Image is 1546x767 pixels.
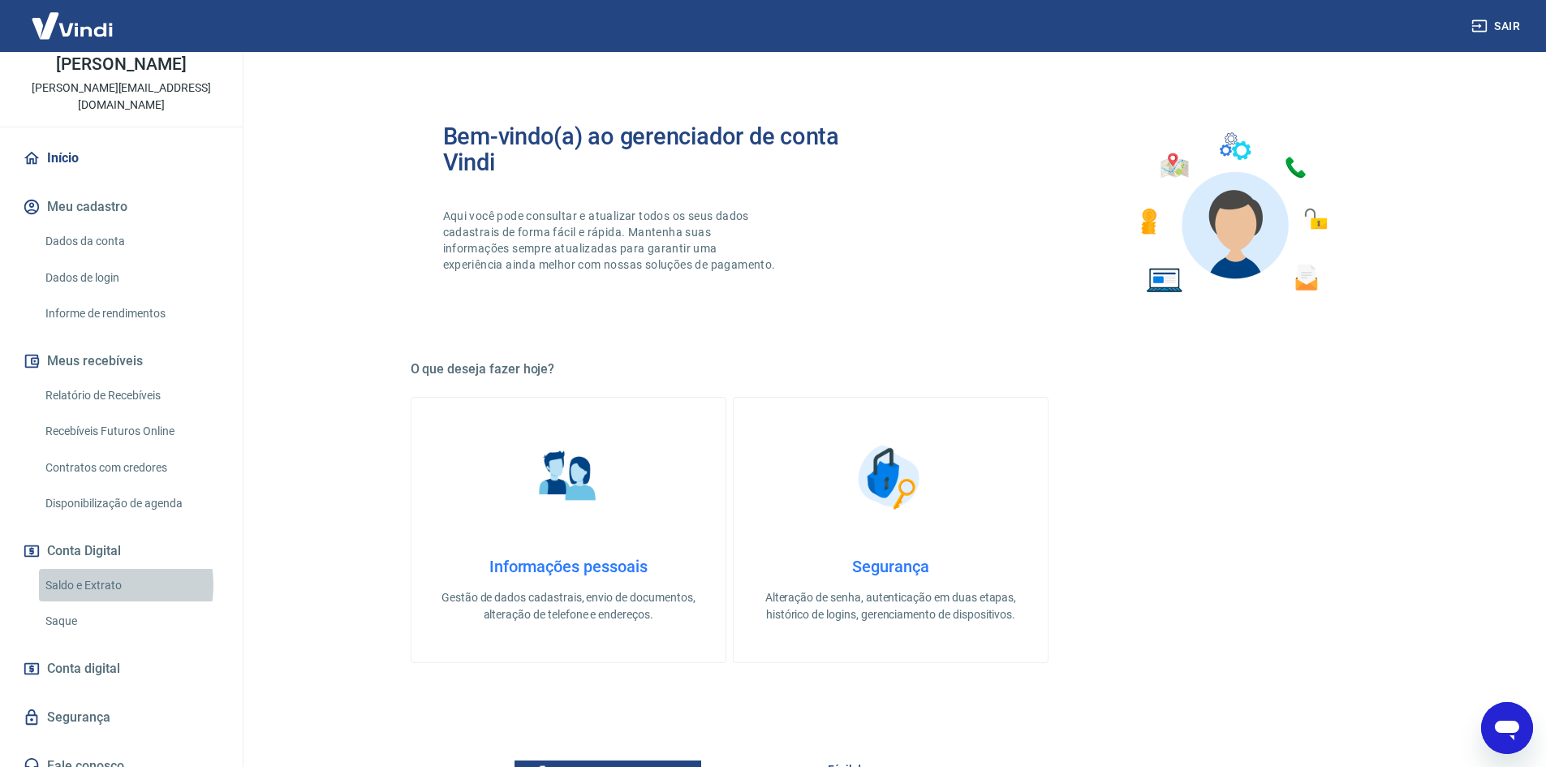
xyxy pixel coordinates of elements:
[39,225,223,258] a: Dados da conta
[733,397,1049,663] a: SegurançaSegurançaAlteração de senha, autenticação em duas etapas, histórico de logins, gerenciam...
[39,487,223,520] a: Disponibilização de agenda
[1468,11,1527,41] button: Sair
[19,533,223,569] button: Conta Digital
[19,1,125,50] img: Vindi
[13,80,230,114] p: [PERSON_NAME][EMAIL_ADDRESS][DOMAIN_NAME]
[47,657,120,680] span: Conta digital
[19,140,223,176] a: Início
[411,397,726,663] a: Informações pessoaisInformações pessoaisGestão de dados cadastrais, envio de documentos, alteraçã...
[760,557,1022,576] h4: Segurança
[39,297,223,330] a: Informe de rendimentos
[19,343,223,379] button: Meus recebíveis
[39,261,223,295] a: Dados de login
[19,700,223,735] a: Segurança
[760,589,1022,623] p: Alteração de senha, autenticação em duas etapas, histórico de logins, gerenciamento de dispositivos.
[56,56,186,73] p: [PERSON_NAME]
[1481,702,1533,754] iframe: Botão para abrir a janela de mensagens
[437,589,700,623] p: Gestão de dados cadastrais, envio de documentos, alteração de telefone e endereços.
[411,361,1372,377] h5: O que deseja fazer hoje?
[850,437,931,518] img: Segurança
[19,651,223,687] a: Conta digital
[437,557,700,576] h4: Informações pessoais
[443,123,891,175] h2: Bem-vindo(a) ao gerenciador de conta Vindi
[39,451,223,485] a: Contratos com credores
[39,379,223,412] a: Relatório de Recebíveis
[39,415,223,448] a: Recebíveis Futuros Online
[1126,123,1339,303] img: Imagem de um avatar masculino com diversos icones exemplificando as funcionalidades do gerenciado...
[39,605,223,638] a: Saque
[39,569,223,602] a: Saldo e Extrato
[528,437,609,518] img: Informações pessoais
[443,208,779,273] p: Aqui você pode consultar e atualizar todos os seus dados cadastrais de forma fácil e rápida. Mant...
[19,189,223,225] button: Meu cadastro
